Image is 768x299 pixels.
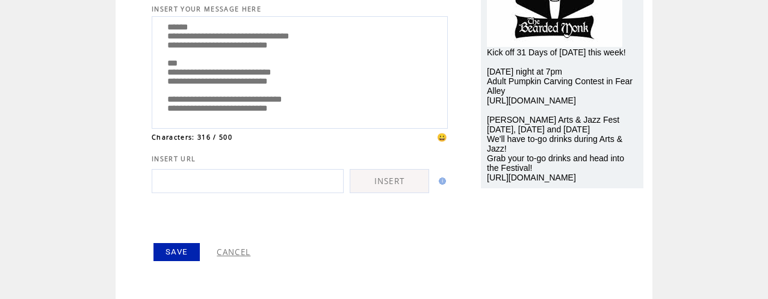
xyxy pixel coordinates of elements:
[153,243,200,261] a: SAVE
[152,5,261,13] span: INSERT YOUR MESSAGE HERE
[152,133,232,141] span: Characters: 316 / 500
[437,132,448,143] span: 😀
[350,169,429,193] a: INSERT
[487,48,633,182] span: Kick off 31 Days of [DATE] this week! [DATE] night at 7pm Adult Pumpkin Carving Contest in Fear A...
[152,155,196,163] span: INSERT URL
[217,247,250,257] a: CANCEL
[435,177,446,185] img: help.gif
